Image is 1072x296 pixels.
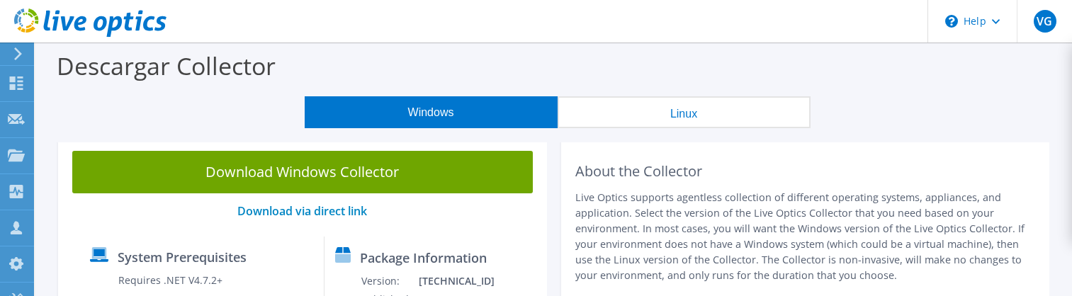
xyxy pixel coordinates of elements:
[575,163,1036,180] h2: About the Collector
[1034,10,1056,33] span: VG
[558,96,811,128] button: Linux
[72,151,533,193] a: Download Windows Collector
[575,190,1036,283] p: Live Optics supports agentless collection of different operating systems, appliances, and applica...
[361,272,418,290] td: Version:
[57,50,276,82] label: Descargar Collector
[237,203,367,219] a: Download via direct link
[118,273,222,288] label: Requires .NET V4.7.2+
[360,251,487,265] label: Package Information
[418,272,540,290] td: [TECHNICAL_ID]
[305,96,558,128] button: Windows
[945,15,958,28] svg: \n
[118,250,247,264] label: System Prerequisites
